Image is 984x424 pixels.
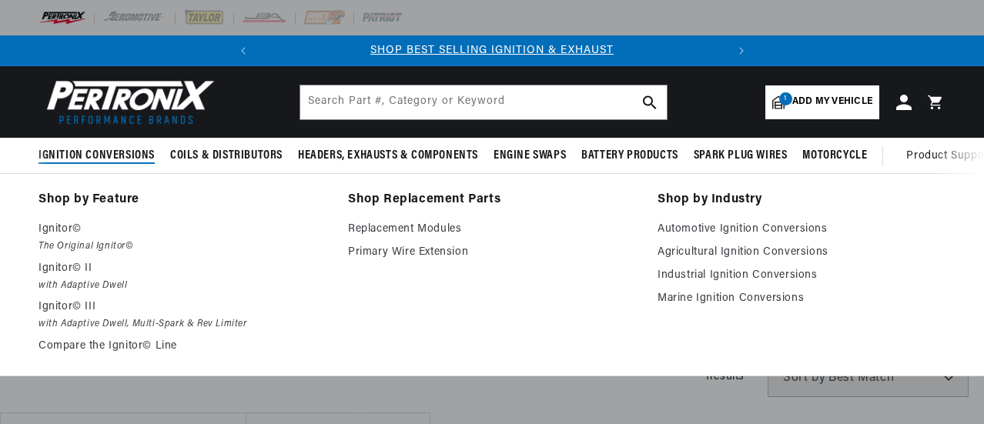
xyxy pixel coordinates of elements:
img: Pertronix [38,75,216,129]
span: Ignition Conversions [38,148,155,164]
a: Ignitor© II with Adaptive Dwell [38,259,326,294]
p: Ignitor© II [38,259,326,278]
a: Industrial Ignition Conversions [658,266,946,285]
a: 1Add my vehicle [765,85,879,119]
button: Translation missing: en.sections.announcements.previous_announcement [228,35,259,66]
span: Sort by [783,372,825,384]
span: 1 results [705,371,745,382]
summary: Coils & Distributors [162,138,290,174]
p: Ignitor© III [38,298,326,316]
a: SHOP BEST SELLING IGNITION & EXHAUST [370,45,614,56]
a: Replacement Modules [348,220,636,239]
a: Ignitor© III with Adaptive Dwell, Multi-Spark & Rev Limiter [38,298,326,332]
summary: Headers, Exhausts & Components [290,138,486,174]
div: 1 of 2 [259,42,726,59]
span: Motorcycle [802,148,867,164]
summary: Battery Products [574,138,686,174]
span: Add my vehicle [792,95,872,109]
span: 1 [779,92,792,105]
em: with Adaptive Dwell, Multi-Spark & Rev Limiter [38,316,326,332]
select: Sort by [768,359,969,397]
a: Automotive Ignition Conversions [658,220,946,239]
input: Search Part #, Category or Keyword [300,85,667,119]
span: Headers, Exhausts & Components [298,148,478,164]
a: Compare the Ignitor© Line [38,337,326,356]
p: Ignitor© [38,220,326,239]
button: search button [633,85,667,119]
a: Shop Replacement Parts [348,189,636,211]
button: Translation missing: en.sections.announcements.next_announcement [726,35,757,66]
span: Spark Plug Wires [694,148,788,164]
a: Primary Wire Extension [348,243,636,262]
div: Announcement [259,42,726,59]
em: The Original Ignitor© [38,239,326,255]
summary: Engine Swaps [486,138,574,174]
summary: Spark Plug Wires [686,138,795,174]
span: Battery Products [581,148,678,164]
a: Ignitor© The Original Ignitor© [38,220,326,255]
a: Shop by Industry [658,189,946,211]
a: Shop by Feature [38,189,326,211]
span: Coils & Distributors [170,148,283,164]
summary: Motorcycle [795,138,875,174]
span: Engine Swaps [494,148,566,164]
summary: Ignition Conversions [38,138,162,174]
a: Agricultural Ignition Conversions [658,243,946,262]
a: Marine Ignition Conversions [658,289,946,308]
em: with Adaptive Dwell [38,278,326,294]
